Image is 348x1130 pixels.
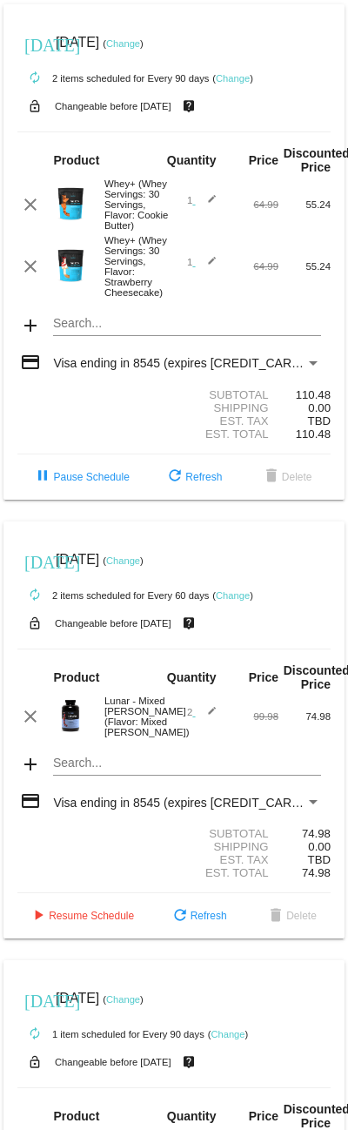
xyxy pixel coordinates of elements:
[261,471,312,483] span: Delete
[103,994,144,1005] small: ( )
[17,1029,204,1039] small: 1 item scheduled for Every 90 days
[296,427,331,441] span: 110.48
[164,471,222,483] span: Refresh
[216,73,250,84] a: Change
[208,1029,249,1039] small: ( )
[53,698,88,733] img: Image-1-Carousel-Lunar-MB-Roman-Berezecky.png
[96,696,174,737] div: Lunar - Mixed [PERSON_NAME] (Flavor: Mixed [PERSON_NAME])
[24,550,45,571] mat-icon: [DATE]
[196,194,217,215] mat-icon: edit
[53,248,88,283] img: Image-1-Whey-2lb-Strawberry-Cheesecake-1000x1000-Roman-Berezecky.png
[278,827,331,840] div: 74.98
[53,796,320,810] mat-select: Payment Method
[28,910,134,922] span: Resume Schedule
[167,1109,217,1123] strong: Quantity
[55,101,171,111] small: Changeable before [DATE]
[20,315,41,336] mat-icon: add
[96,178,174,231] div: Whey+ (Whey Servings: 30 Servings, Flavor: Cookie Butter)
[24,1024,45,1045] mat-icon: autorenew
[20,790,41,811] mat-icon: credit_card
[174,827,278,840] div: Subtotal
[103,555,144,566] small: ( )
[211,1029,244,1039] a: Change
[32,467,53,488] mat-icon: pause
[249,153,278,167] strong: Price
[174,414,278,427] div: Est. Tax
[226,199,278,210] div: 64.99
[24,95,45,118] mat-icon: lock_open
[53,356,320,370] mat-select: Payment Method
[308,401,331,414] span: 0.00
[167,153,217,167] strong: Quantity
[24,33,45,54] mat-icon: [DATE]
[28,906,49,927] mat-icon: play_arrow
[53,757,320,770] input: Search...
[308,840,331,853] span: 0.00
[53,1109,99,1123] strong: Product
[261,467,282,488] mat-icon: delete
[174,866,278,879] div: Est. Total
[308,414,331,427] span: TBD
[17,590,209,601] small: 2 items scheduled for Every 60 days
[226,261,278,272] div: 64.99
[196,256,217,277] mat-icon: edit
[32,471,129,483] span: Pause Schedule
[20,754,41,775] mat-icon: add
[24,612,45,635] mat-icon: lock_open
[174,401,278,414] div: Shipping
[187,195,217,205] span: 1
[278,199,331,210] div: 55.24
[20,194,41,215] mat-icon: clear
[106,994,140,1005] a: Change
[196,706,217,727] mat-icon: edit
[249,670,278,684] strong: Price
[212,73,253,84] small: ( )
[278,388,331,401] div: 110.48
[216,590,250,601] a: Change
[178,1051,199,1073] mat-icon: live_help
[106,555,140,566] a: Change
[53,153,99,167] strong: Product
[20,256,41,277] mat-icon: clear
[20,352,41,373] mat-icon: credit_card
[170,906,191,927] mat-icon: refresh
[174,427,278,441] div: Est. Total
[164,467,185,488] mat-icon: refresh
[14,900,148,932] button: Resume Schedule
[103,38,144,49] small: ( )
[24,989,45,1010] mat-icon: [DATE]
[55,618,171,629] small: Changeable before [DATE]
[53,796,345,810] span: Visa ending in 8545 (expires [CREDIT_CARD_DATA])
[212,590,253,601] small: ( )
[278,711,331,722] div: 74.98
[96,235,174,298] div: Whey+ (Whey Servings: 30 Servings, Flavor: Strawberry Cheesecake)
[24,1051,45,1073] mat-icon: lock_open
[278,261,331,272] div: 55.24
[53,317,320,331] input: Search...
[106,38,140,49] a: Change
[53,670,99,684] strong: Product
[226,711,278,722] div: 99.98
[302,866,331,879] span: 74.98
[151,461,236,493] button: Refresh
[187,707,217,717] span: 2
[265,910,317,922] span: Delete
[24,585,45,606] mat-icon: autorenew
[156,900,241,932] button: Refresh
[170,910,227,922] span: Refresh
[247,461,326,493] button: Delete
[174,840,278,853] div: Shipping
[251,900,331,932] button: Delete
[17,73,209,84] small: 2 items scheduled for Every 90 days
[178,612,199,635] mat-icon: live_help
[187,257,217,267] span: 1
[24,68,45,89] mat-icon: autorenew
[174,388,278,401] div: Subtotal
[174,853,278,866] div: Est. Tax
[53,356,345,370] span: Visa ending in 8545 (expires [CREDIT_CARD_DATA])
[308,853,331,866] span: TBD
[55,1057,171,1067] small: Changeable before [DATE]
[249,1109,278,1123] strong: Price
[18,461,143,493] button: Pause Schedule
[20,706,41,727] mat-icon: clear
